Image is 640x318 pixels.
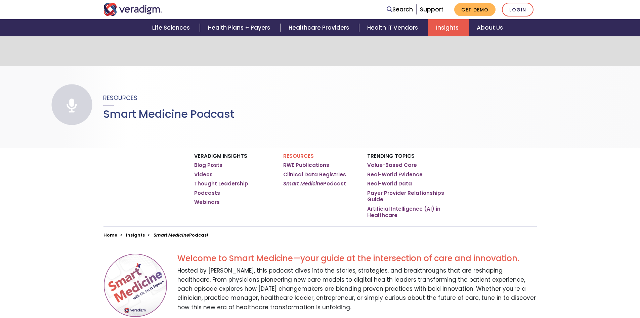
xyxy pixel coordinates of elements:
[103,232,117,238] a: Home
[502,3,534,16] a: Login
[367,162,417,169] a: Value-Based Care
[428,19,469,36] a: Insights
[144,19,200,36] a: Life Sciences
[126,232,145,238] a: Insights
[283,180,346,187] a: Smart MedicinePodcast
[283,162,329,169] a: RWE Publications
[469,19,511,36] a: About Us
[367,180,412,187] a: Real-World Data
[103,3,162,16] img: Veradigm logo
[283,171,346,178] a: Clinical Data Registries
[454,3,496,16] a: Get Demo
[367,206,446,219] a: Artificial Intelligence (AI) in Healthcare
[359,19,428,36] a: Health IT Vendors
[194,162,222,169] a: Blog Posts
[177,254,537,263] h2: Welcome to Smart Medicine—your guide at the intersection of care and innovation.
[194,180,248,187] a: Thought Leadership
[420,5,443,13] a: Support
[281,19,359,36] a: Healthcare Providers
[194,190,220,197] a: Podcasts
[103,108,234,120] h1: Smart Medicine Podcast
[103,94,137,102] span: Resources
[387,5,413,14] a: Search
[177,266,537,312] p: Hosted by [PERSON_NAME], this podcast dives into the stories, strategies, and breakthroughs that ...
[283,180,323,187] em: Smart Medicine
[200,19,280,36] a: Health Plans + Payers
[194,171,213,178] a: Videos
[194,199,220,206] a: Webinars
[367,171,423,178] a: Real-World Evidence
[367,190,446,203] a: Payer Provider Relationships Guide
